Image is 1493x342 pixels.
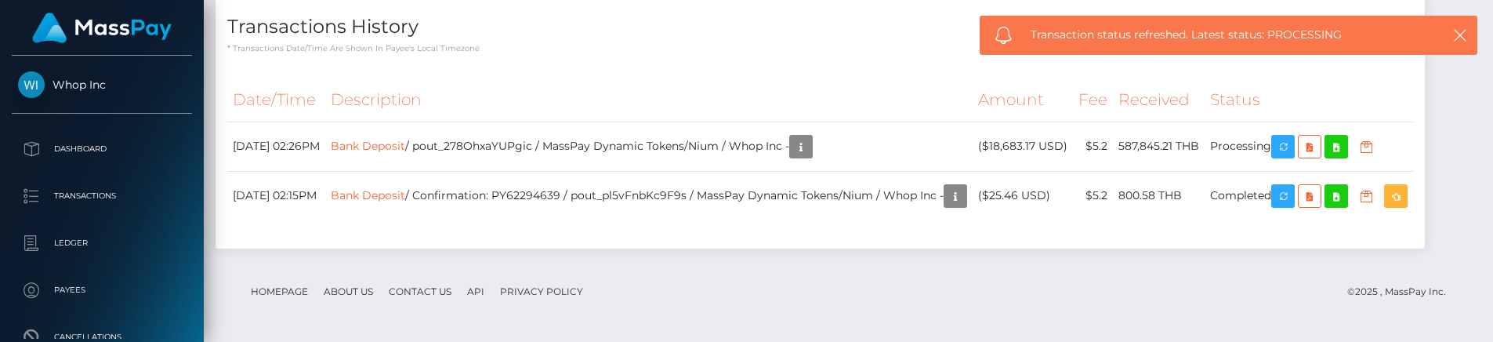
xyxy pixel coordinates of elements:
[18,278,186,302] p: Payees
[12,129,192,169] a: Dashboard
[227,78,325,122] th: Date/Time
[12,224,192,263] a: Ledger
[227,122,325,171] td: [DATE] 02:26PM
[245,279,314,304] a: Homepage
[1113,171,1205,220] td: 800.58 THB
[1073,122,1113,171] td: $5.2
[1073,171,1113,220] td: $5.2
[382,279,458,304] a: Contact Us
[331,138,405,152] a: Bank Deposit
[317,279,379,304] a: About Us
[973,78,1073,122] th: Amount
[1205,171,1413,220] td: Completed
[973,122,1073,171] td: ($18,683.17 USD)
[325,78,973,122] th: Description
[227,171,325,220] td: [DATE] 02:15PM
[12,78,192,92] span: Whop Inc
[973,171,1073,220] td: ($25.46 USD)
[227,42,1413,54] p: * Transactions date/time are shown in payee's local timezone
[32,13,172,43] img: MassPay Logo
[18,184,186,208] p: Transactions
[1347,283,1458,300] div: © 2025 , MassPay Inc.
[1031,27,1414,43] span: Transaction status refreshed. Latest status: PROCESSING
[18,71,45,98] img: Whop Inc
[325,122,973,171] td: / pout_278OhxaYUPgic / MassPay Dynamic Tokens/Nium / Whop Inc -
[18,231,186,255] p: Ledger
[12,271,192,310] a: Payees
[1205,122,1413,171] td: Processing
[227,13,1413,41] h4: Transactions History
[1073,78,1113,122] th: Fee
[1113,78,1205,122] th: Received
[331,187,405,202] a: Bank Deposit
[461,279,491,304] a: API
[18,137,186,161] p: Dashboard
[325,171,973,220] td: / Confirmation: PY62294639 / pout_pl5vFnbKc9F9s / MassPay Dynamic Tokens/Nium / Whop Inc -
[1113,122,1205,171] td: 587,845.21 THB
[1205,78,1413,122] th: Status
[12,176,192,216] a: Transactions
[494,279,589,304] a: Privacy Policy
